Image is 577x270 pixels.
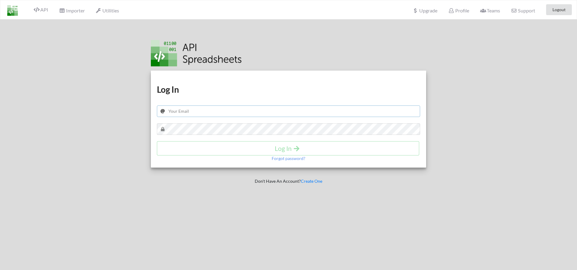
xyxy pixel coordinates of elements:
[546,4,572,15] button: Logout
[511,8,535,13] span: Support
[96,8,119,13] span: Utilities
[151,40,242,66] img: Logo.png
[59,8,85,13] span: Importer
[413,8,437,13] span: Upgrade
[34,7,48,12] span: API
[7,5,18,16] img: LogoIcon.png
[157,84,420,95] h1: Log In
[301,178,322,184] a: Create One
[272,155,305,162] p: Forgot password?
[147,178,431,184] p: Don't Have An Account?
[157,105,420,117] input: Your Email
[448,8,469,13] span: Profile
[480,8,500,13] span: Teams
